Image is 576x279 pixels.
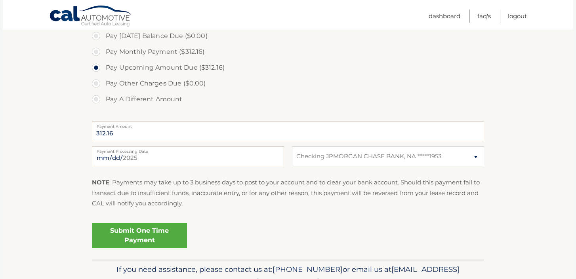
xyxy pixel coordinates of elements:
a: Logout [508,9,527,23]
p: : Payments may take up to 3 business days to post to your account and to clear your bank account.... [92,177,484,209]
a: FAQ's [477,9,491,23]
label: Pay Monthly Payment ($312.16) [92,44,484,60]
label: Pay A Different Amount [92,91,484,107]
label: Pay Other Charges Due ($0.00) [92,76,484,91]
a: Dashboard [429,9,460,23]
label: Payment Amount [92,121,484,128]
span: [PHONE_NUMBER] [273,265,343,274]
label: Payment Processing Date [92,146,284,153]
label: Pay [DATE] Balance Due ($0.00) [92,28,484,44]
input: Payment Amount [92,121,484,141]
label: Pay Upcoming Amount Due ($312.16) [92,60,484,76]
a: Cal Automotive [49,5,132,28]
input: Payment Date [92,146,284,166]
a: Submit One Time Payment [92,223,187,248]
strong: NOTE [92,178,109,186]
